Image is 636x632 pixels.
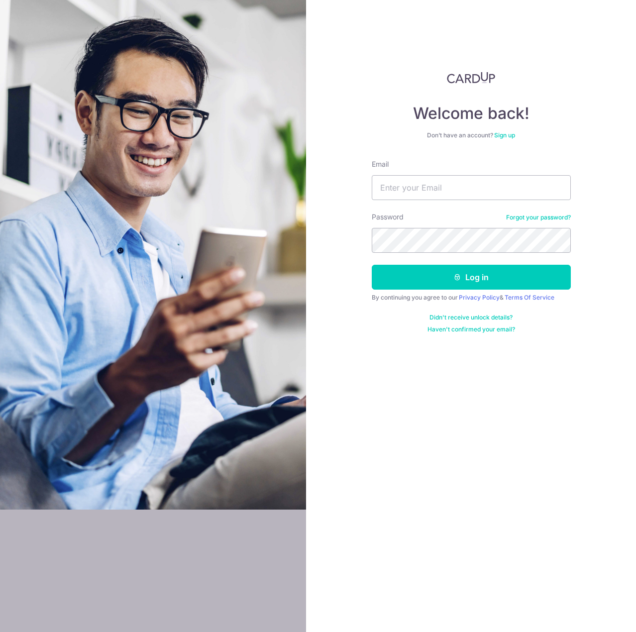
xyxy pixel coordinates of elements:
input: Enter your Email [372,175,571,200]
a: Didn't receive unlock details? [429,314,513,321]
a: Privacy Policy [459,294,500,301]
h4: Welcome back! [372,104,571,123]
img: CardUp Logo [447,72,496,84]
a: Haven't confirmed your email? [427,325,515,333]
a: Forgot your password? [506,213,571,221]
a: Terms Of Service [505,294,554,301]
label: Password [372,212,404,222]
div: Don’t have an account? [372,131,571,139]
label: Email [372,159,389,169]
a: Sign up [494,131,515,139]
button: Log in [372,265,571,290]
div: By continuing you agree to our & [372,294,571,302]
